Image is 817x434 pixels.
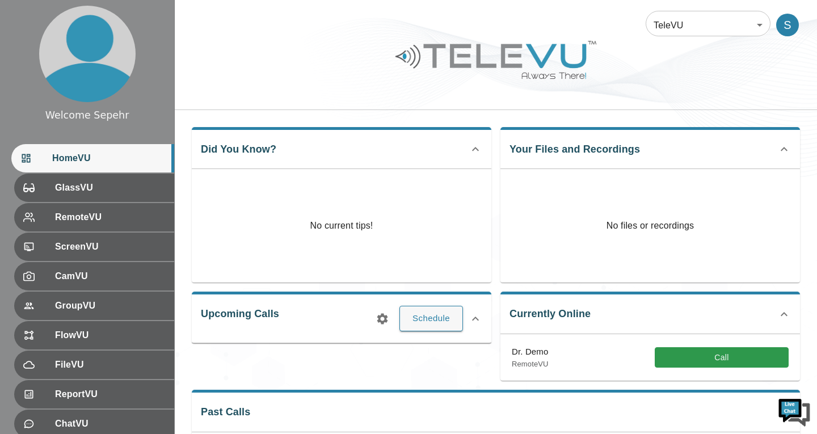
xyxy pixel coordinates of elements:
[55,210,165,224] span: RemoteVU
[777,394,811,428] img: Chat Widget
[55,387,165,401] span: ReportVU
[55,328,165,342] span: FlowVU
[14,233,174,261] div: ScreenVU
[55,358,165,372] span: FileVU
[11,144,174,172] div: HomeVU
[14,380,174,408] div: ReportVU
[14,321,174,349] div: FlowVU
[55,181,165,195] span: GlassVU
[655,347,789,368] button: Call
[14,262,174,290] div: CamVU
[399,306,463,331] button: Schedule
[310,219,373,233] p: No current tips!
[14,174,174,202] div: GlassVU
[14,292,174,320] div: GroupVU
[55,240,165,254] span: ScreenVU
[776,14,799,36] div: S
[45,108,129,123] div: Welcome Sepehr
[55,299,165,313] span: GroupVU
[646,9,770,41] div: TeleVU
[512,345,549,359] p: Dr. Demo
[14,203,174,231] div: RemoteVU
[39,6,136,102] img: profile.png
[512,359,549,370] p: RemoteVU
[52,151,165,165] span: HomeVU
[394,36,598,83] img: Logo
[55,269,165,283] span: CamVU
[500,169,800,283] p: No files or recordings
[14,351,174,379] div: FileVU
[55,417,165,431] span: ChatVU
